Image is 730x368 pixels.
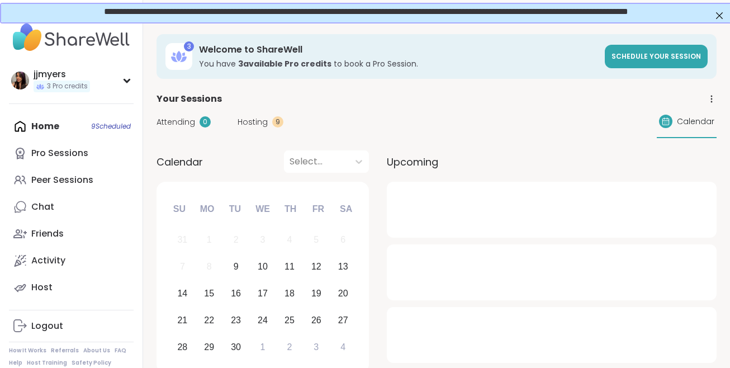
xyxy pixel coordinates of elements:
[272,116,283,128] div: 9
[157,92,222,106] span: Your Sessions
[47,82,88,91] span: 3 Pro credits
[170,335,195,359] div: Choose Sunday, September 28th, 2025
[285,286,295,301] div: 18
[224,255,248,279] div: Choose Tuesday, September 9th, 2025
[9,347,46,355] a: How It Works
[170,308,195,332] div: Choose Sunday, September 21st, 2025
[115,347,126,355] a: FAQ
[260,232,266,247] div: 3
[197,282,221,306] div: Choose Monday, September 15th, 2025
[197,228,221,252] div: Not available Monday, September 1st, 2025
[197,335,221,359] div: Choose Monday, September 29th, 2025
[234,232,239,247] div: 2
[157,154,203,169] span: Calendar
[251,228,275,252] div: Not available Wednesday, September 3rd, 2025
[197,308,221,332] div: Choose Monday, September 22nd, 2025
[207,259,212,274] div: 8
[199,58,598,69] h3: You have to book a Pro Session.
[612,51,701,61] span: Schedule your session
[199,44,598,56] h3: Welcome to ShareWell
[278,255,302,279] div: Choose Thursday, September 11th, 2025
[9,247,134,274] a: Activity
[334,197,358,221] div: Sa
[251,255,275,279] div: Choose Wednesday, September 10th, 2025
[231,339,241,355] div: 30
[338,259,348,274] div: 13
[31,320,63,332] div: Logout
[204,286,214,301] div: 15
[258,313,268,328] div: 24
[304,308,328,332] div: Choose Friday, September 26th, 2025
[238,58,331,69] b: 3 available Pro credit s
[177,313,187,328] div: 21
[677,116,714,128] span: Calendar
[231,286,241,301] div: 16
[304,335,328,359] div: Choose Friday, October 3rd, 2025
[9,313,134,339] a: Logout
[200,116,211,128] div: 0
[311,286,321,301] div: 19
[251,308,275,332] div: Choose Wednesday, September 24th, 2025
[331,228,355,252] div: Not available Saturday, September 6th, 2025
[177,286,187,301] div: 14
[331,255,355,279] div: Choose Saturday, September 13th, 2025
[72,359,111,367] a: Safety Policy
[311,259,321,274] div: 12
[605,45,708,68] a: Schedule your session
[195,197,219,221] div: Mo
[9,18,134,57] img: ShareWell Nav Logo
[234,259,239,274] div: 9
[170,282,195,306] div: Choose Sunday, September 14th, 2025
[222,197,247,221] div: Tu
[231,313,241,328] div: 23
[387,154,438,169] span: Upcoming
[260,339,266,355] div: 1
[9,140,134,167] a: Pro Sessions
[251,282,275,306] div: Choose Wednesday, September 17th, 2025
[27,359,67,367] a: Host Training
[167,197,192,221] div: Su
[170,255,195,279] div: Not available Sunday, September 7th, 2025
[238,116,268,128] span: Hosting
[184,41,194,51] div: 3
[31,254,65,267] div: Activity
[34,68,90,81] div: jjmyers
[331,282,355,306] div: Choose Saturday, September 20th, 2025
[224,282,248,306] div: Choose Tuesday, September 16th, 2025
[304,255,328,279] div: Choose Friday, September 12th, 2025
[9,274,134,301] a: Host
[306,197,330,221] div: Fr
[338,286,348,301] div: 20
[9,167,134,194] a: Peer Sessions
[177,339,187,355] div: 28
[9,359,22,367] a: Help
[287,339,292,355] div: 2
[177,232,187,247] div: 31
[258,286,268,301] div: 17
[331,308,355,332] div: Choose Saturday, September 27th, 2025
[169,227,356,360] div: month 2025-09
[31,201,54,213] div: Chat
[287,232,292,247] div: 4
[278,228,302,252] div: Not available Thursday, September 4th, 2025
[304,282,328,306] div: Choose Friday, September 19th, 2025
[31,174,93,186] div: Peer Sessions
[224,335,248,359] div: Choose Tuesday, September 30th, 2025
[278,335,302,359] div: Choose Thursday, October 2nd, 2025
[285,259,295,274] div: 11
[9,220,134,247] a: Friends
[11,72,29,89] img: jjmyers
[204,313,214,328] div: 22
[170,228,195,252] div: Not available Sunday, August 31st, 2025
[31,281,53,294] div: Host
[340,339,345,355] div: 4
[314,232,319,247] div: 5
[207,232,212,247] div: 1
[31,228,64,240] div: Friends
[340,232,345,247] div: 6
[180,259,185,274] div: 7
[258,259,268,274] div: 10
[311,313,321,328] div: 26
[314,339,319,355] div: 3
[157,116,195,128] span: Attending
